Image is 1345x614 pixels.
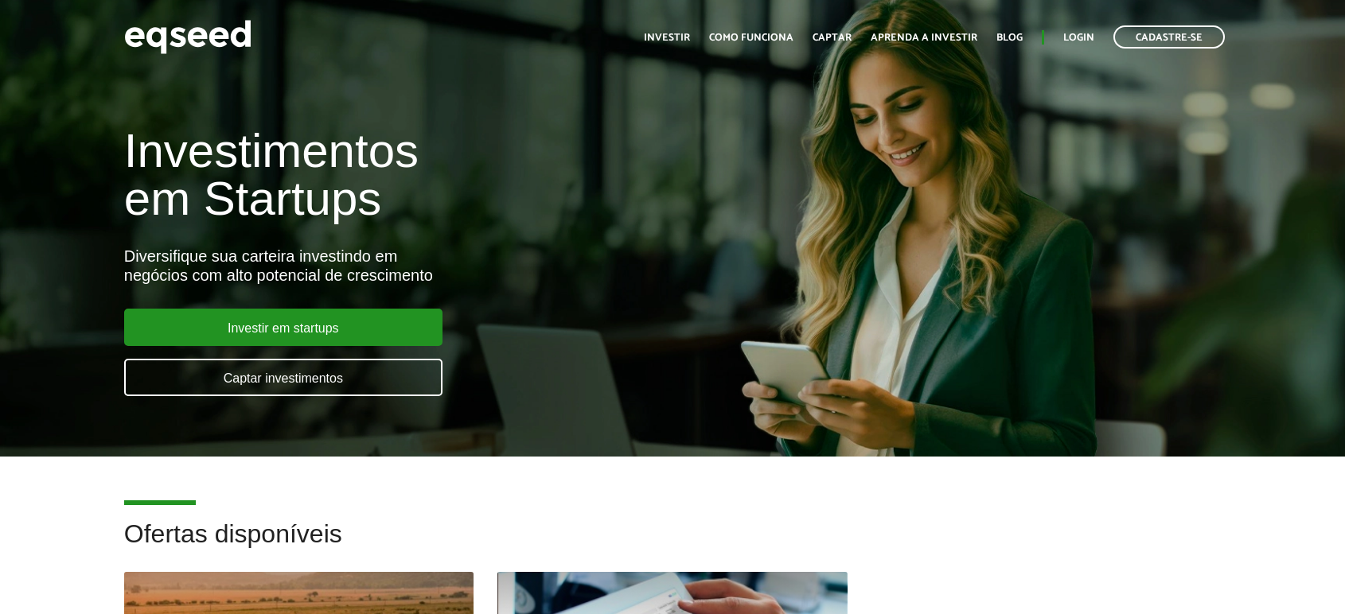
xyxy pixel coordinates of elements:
a: Blog [996,33,1023,43]
a: Como funciona [709,33,793,43]
a: Investir em startups [124,309,442,346]
a: Captar investimentos [124,359,442,396]
a: Cadastre-se [1113,25,1225,49]
a: Aprenda a investir [871,33,977,43]
a: Captar [813,33,852,43]
h1: Investimentos em Startups [124,127,773,223]
a: Investir [644,33,690,43]
div: Diversifique sua carteira investindo em negócios com alto potencial de crescimento [124,247,773,285]
img: EqSeed [124,16,251,58]
a: Login [1063,33,1094,43]
h2: Ofertas disponíveis [124,520,1221,572]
